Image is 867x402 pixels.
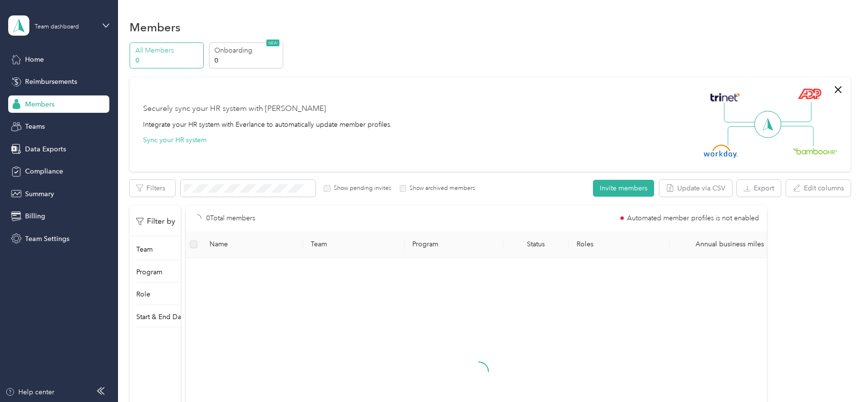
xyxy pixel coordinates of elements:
button: Edit columns [786,180,851,197]
button: Invite members [593,180,654,197]
div: Team dashboard [35,24,79,30]
p: All Members [135,45,201,55]
th: Name [202,231,303,258]
p: Role [136,289,150,299]
th: Status [503,231,569,258]
span: Home [25,54,44,65]
span: Summary [25,189,54,199]
p: Program [136,267,162,277]
img: Line Right Up [778,102,812,122]
th: Roles [569,231,670,258]
div: Integrate your HR system with Everlance to automatically update member profiles. [143,120,392,130]
label: Show archived members [406,184,475,193]
span: Compliance [25,166,63,176]
span: Members [25,99,54,109]
p: Filter by [136,215,175,228]
iframe: Everlance-gr Chat Button Frame [813,348,867,402]
p: 0 [214,55,280,66]
img: Trinet [708,91,742,104]
span: Team Settings [25,234,69,244]
button: Filters [130,180,175,197]
img: Workday [704,145,737,158]
button: Update via CSV [659,180,732,197]
p: 0 [135,55,201,66]
img: Line Left Down [727,126,761,146]
th: Program [405,231,503,258]
p: Team [136,244,153,255]
th: Annual business miles [670,231,771,258]
span: NEW [266,40,279,46]
h1: Members [130,22,181,32]
span: Name [210,240,295,248]
p: Start & End Dates [136,312,190,322]
span: Automated member profiles is not enabled [627,215,759,222]
img: ADP [798,88,821,99]
img: Line Right Down [780,126,814,147]
img: Line Left Up [724,102,758,123]
p: Onboarding [214,45,280,55]
button: Help center [5,387,54,397]
button: Export [737,180,781,197]
span: Teams [25,121,45,132]
button: Sync your HR system [143,135,207,145]
span: Billing [25,211,45,221]
span: Reimbursements [25,77,77,87]
th: Team [303,231,404,258]
p: 0 Total members [206,213,255,224]
span: Data Exports [25,144,66,154]
label: Show pending invites [330,184,391,193]
img: BambooHR [793,147,837,154]
div: Securely sync your HR system with [PERSON_NAME] [143,103,326,115]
